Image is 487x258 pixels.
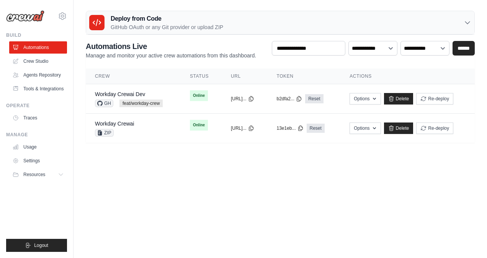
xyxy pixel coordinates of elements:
th: Status [181,69,222,84]
a: Agents Repository [9,69,67,81]
th: Actions [340,69,475,84]
span: feat/workday-crew [119,100,163,107]
iframe: Chat Widget [449,221,487,258]
a: Workday Crewai Dev [95,91,145,97]
th: Crew [86,69,181,84]
button: Re-deploy [416,122,453,134]
a: Automations [9,41,67,54]
a: Traces [9,112,67,124]
span: Online [190,120,208,131]
div: Build [6,32,67,38]
button: Options [350,122,381,134]
button: Logout [6,239,67,252]
th: URL [222,69,268,84]
p: Manage and monitor your active crew automations from this dashboard. [86,52,256,59]
button: 13e1eb... [276,125,303,131]
a: Reset [305,94,323,103]
img: Logo [6,10,44,22]
span: Logout [34,242,48,248]
a: Delete [384,122,413,134]
a: Reset [307,124,325,133]
span: Online [190,90,208,101]
th: Token [267,69,340,84]
h2: Automations Live [86,41,256,52]
a: Crew Studio [9,55,67,67]
button: Resources [9,168,67,181]
span: GH [95,100,113,107]
a: Workday Crewai [95,121,134,127]
h3: Deploy from Code [111,14,223,23]
span: Resources [23,171,45,178]
span: ZIP [95,129,114,137]
a: Settings [9,155,67,167]
div: Operate [6,103,67,109]
a: Tools & Integrations [9,83,67,95]
button: b2dfa2... [276,96,302,102]
div: Manage [6,132,67,138]
button: Options [350,93,381,105]
a: Delete [384,93,413,105]
a: Usage [9,141,67,153]
p: GitHub OAuth or any Git provider or upload ZIP [111,23,223,31]
button: Re-deploy [416,93,453,105]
